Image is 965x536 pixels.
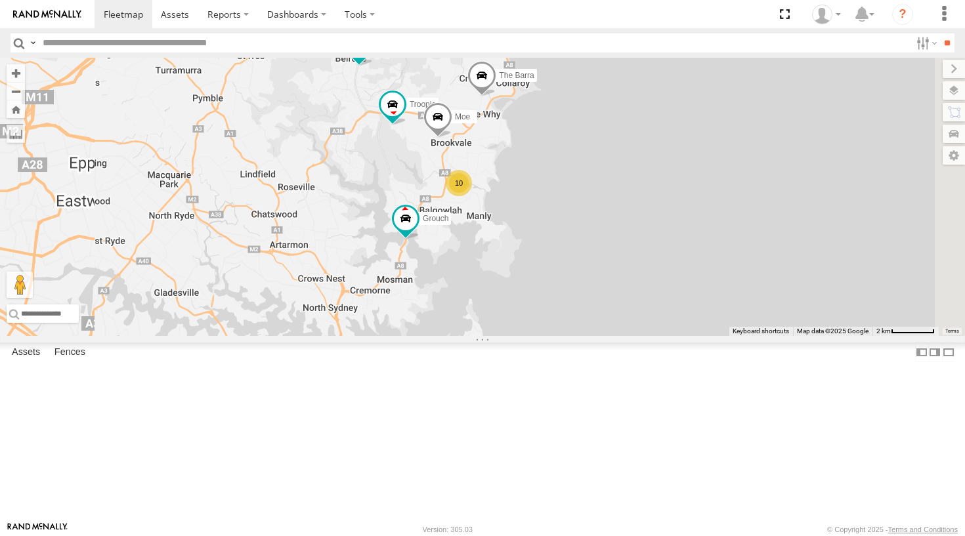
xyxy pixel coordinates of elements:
label: Dock Summary Table to the Right [928,342,941,361]
label: Search Filter Options [911,33,939,52]
label: Hide Summary Table [942,342,955,361]
img: rand-logo.svg [13,10,81,19]
label: Search Query [28,33,38,52]
label: Measure [7,125,25,143]
span: Map data ©2025 Google [797,327,868,335]
div: 10 [446,170,472,196]
button: Keyboard shortcuts [733,327,789,336]
span: The Barra [499,71,534,80]
a: Terms [945,329,959,334]
a: Terms and Conditions [888,526,958,533]
div: Version: 305.03 [423,526,473,533]
label: Assets [5,343,47,361]
label: Dock Summary Table to the Left [915,342,928,361]
button: Drag Pegman onto the map to open Street View [7,272,33,298]
div: © Copyright 2025 - [827,526,958,533]
span: Moe [455,112,470,121]
button: Zoom out [7,82,25,100]
button: Zoom Home [7,100,25,118]
button: Map scale: 2 km per 63 pixels [872,327,939,336]
label: Map Settings [943,146,965,165]
a: Visit our Website [7,523,68,536]
span: Grouch [423,215,448,224]
span: 2 km [876,327,891,335]
label: Fences [48,343,92,361]
button: Zoom in [7,64,25,82]
i: ? [892,4,913,25]
div: myBins Admin [807,5,846,24]
span: Troopie [410,100,436,109]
